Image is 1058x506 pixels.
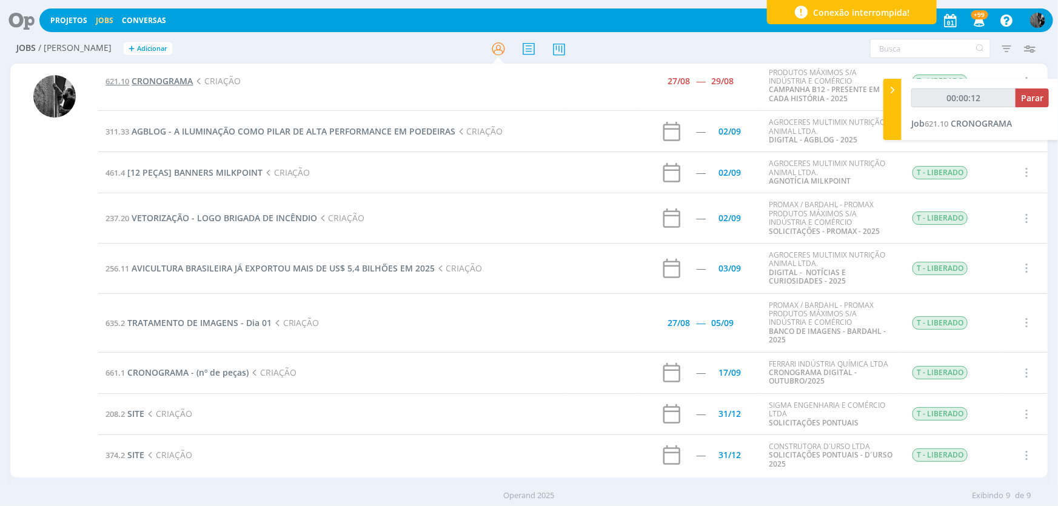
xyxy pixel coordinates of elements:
a: 256.11AVICULTURA BRASILEIRA JÁ EXPORTOU MAIS DE US$ 5,4 BILHÕES EM 2025 [105,262,435,274]
span: 621.10 [105,76,129,87]
a: 661.1CRONOGRAMA - (nº de peças) [105,367,249,378]
span: 635.2 [105,318,125,328]
span: CRIAÇÃO [249,367,296,378]
button: +99 [966,10,991,32]
div: 27/08 [668,319,690,327]
a: AGNOTÍCIA MILKPOINT [769,176,851,186]
div: ----- [696,214,705,222]
span: CRIAÇÃO [317,212,364,224]
a: Projetos [50,15,87,25]
div: AGROCERES MULTIMIX NUTRIÇÃO ANIMAL LTDA. [769,159,894,185]
span: T - LIBERADO [912,407,968,421]
span: CRIAÇÃO [272,317,319,328]
a: DIGITAL - NOTÍCIAS E CURIOSIDADES - 2025 [769,267,846,286]
a: SOLICITAÇÕES PONTUAIS [769,418,859,428]
span: de [1015,490,1024,502]
div: PROMAX / BARDAHL - PROMAX PRODUTOS MÁXIMOS S/A INDÚSTRIA E COMÉRCIO [769,301,894,345]
span: T - LIBERADO [912,211,968,225]
span: + [129,42,135,55]
a: 311.33AGBLOG - A ILUMINAÇÃO COMO PILAR DE ALTA PERFORMANCE EM POEDEIRAS [105,125,455,137]
a: Job621.10CRONOGRAMA [911,118,1012,129]
a: DIGITAL - AGBLOG - 2025 [769,135,857,145]
span: 661.1 [105,367,125,378]
div: 05/09 [711,319,734,327]
span: [12 PEÇAS] BANNERS MILKPOINT [127,167,263,178]
span: SITE [127,408,144,419]
span: 237.20 [105,213,129,224]
span: CRONOGRAMA [132,75,193,87]
div: 17/09 [718,368,741,377]
span: 461.4 [105,167,125,178]
span: CRIAÇÃO [263,167,310,178]
div: ----- [696,127,705,136]
span: ----- [696,317,705,328]
div: 27/08 [668,77,690,85]
div: PROMAX / BARDAHL - PROMAX PRODUTOS MÁXIMOS S/A INDÚSTRIA E COMÉRCIO [769,201,894,236]
span: TRATAMENTO DE IMAGENS - Dia 01 [127,317,272,328]
span: CRIAÇÃO [193,75,240,87]
a: 635.2TRATAMENTO DE IMAGENS - Dia 01 [105,317,272,328]
a: SOLICITAÇÕES PONTUAIS - D´URSO 2025 [769,450,892,468]
div: ----- [696,168,705,177]
a: CAMPANHA B12 - PRESENTE EM CADA HISTÓRIA - 2025 [769,84,880,103]
span: T - LIBERADO [912,366,968,379]
div: ----- [696,410,705,418]
a: Conversas [122,15,166,25]
span: 374.2 [105,450,125,461]
div: ----- [696,451,705,459]
span: AGBLOG - A ILUMINAÇÃO COMO PILAR DE ALTA PERFORMANCE EM POEDEIRAS [132,125,455,137]
span: Exibindo [972,490,1003,502]
span: CRIAÇÃO [455,125,503,137]
span: Adicionar [137,45,167,53]
a: 461.4[12 PEÇAS] BANNERS MILKPOINT [105,167,263,178]
div: FERRARI INDÚSTRIA QUÍMICA LTDA [769,360,894,386]
span: CRONOGRAMA [951,118,1012,129]
div: 02/09 [718,214,741,222]
div: SIGMA ENGENHARIA E COMÉRCIO LTDA [769,401,894,427]
div: ----- [696,368,705,377]
button: Projetos [47,16,91,25]
div: ----- [696,264,705,273]
span: 208.2 [105,408,125,419]
span: Conexão interrompida! [814,6,910,19]
a: 237.20VETORIZAÇÃO - LOGO BRIGADA DE INCÊNDIO [105,212,317,224]
a: SOLICITAÇÕES - PROMAX - 2025 [769,226,880,236]
span: / [PERSON_NAME] [38,43,112,53]
input: Busca [870,39,991,58]
button: Parar [1016,88,1049,107]
span: CRONOGRAMA - (nº de peças) [127,367,249,378]
div: 02/09 [718,127,741,136]
button: +Adicionar [124,42,172,55]
div: 31/12 [718,451,741,459]
span: AVICULTURA BRASILEIRA JÁ EXPORTOU MAIS DE US$ 5,4 BILHÕES EM 2025 [132,262,435,274]
span: T - LIBERADO [912,166,968,179]
button: Conversas [118,16,170,25]
img: P [33,75,76,118]
span: Jobs [16,43,36,53]
span: Parar [1021,92,1043,104]
div: 29/08 [711,77,734,85]
a: CRONOGRAMA DIGITAL - OUTUBRO/2025 [769,367,857,386]
span: CRIAÇÃO [144,449,192,461]
span: ----- [696,75,705,87]
span: SITE [127,449,144,461]
a: BANCO DE IMAGENS - BARDAHL - 2025 [769,326,886,345]
span: 256.11 [105,263,129,274]
a: 208.2SITE [105,408,144,419]
button: P [1030,10,1046,31]
img: P [1030,13,1045,28]
span: T - LIBERADO [912,75,968,88]
a: Jobs [96,15,113,25]
span: 621.10 [925,118,948,129]
span: T - LIBERADO [912,262,968,275]
span: 311.33 [105,126,129,137]
div: AGROCERES MULTIMIX NUTRIÇÃO ANIMAL LTDA. [769,251,894,286]
a: 374.2SITE [105,449,144,461]
span: 9 [1006,490,1010,502]
span: T - LIBERADO [912,316,968,330]
div: CONSTRUTORA D´URSO LTDA [769,442,894,468]
span: CRIAÇÃO [144,408,192,419]
div: 02/09 [718,168,741,177]
span: CRIAÇÃO [435,262,482,274]
span: 9 [1026,490,1031,502]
